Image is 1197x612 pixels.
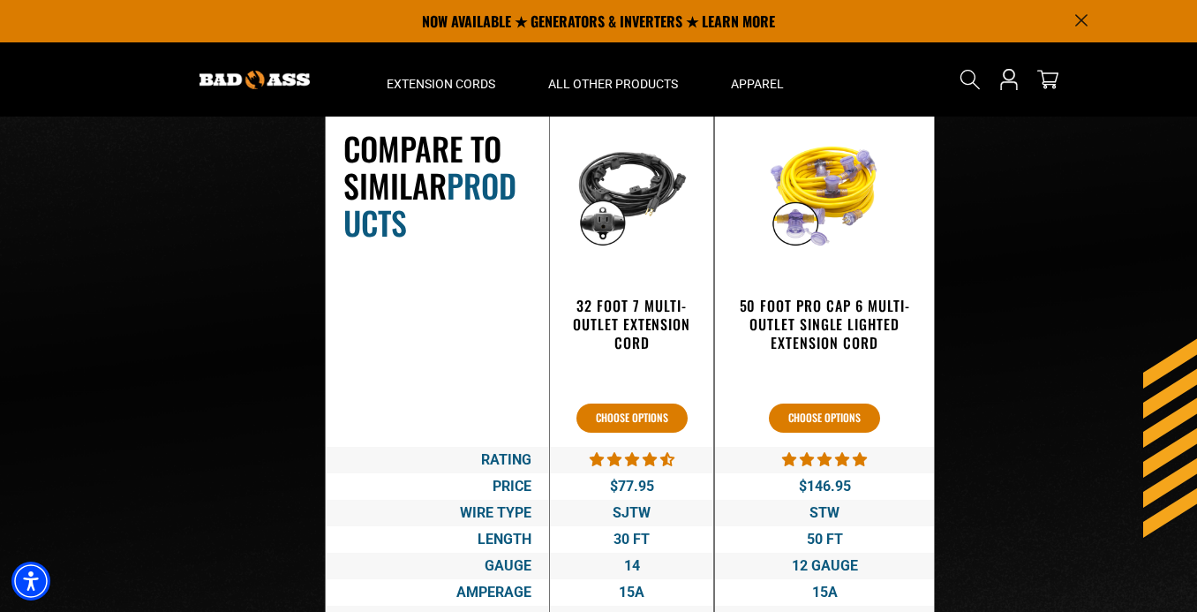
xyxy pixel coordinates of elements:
span: 14 [624,557,640,574]
button: 32 Foot 7 Multi-Outlet Extension Cord 4.74 stars $77.95 SJTW 30 FT 14 15A Single [576,404,688,433]
div: 15A [568,579,696,606]
span: 4.80 stars [782,451,867,468]
div: $77.95 [568,473,696,500]
div: Length [325,526,549,553]
span: 4.74 stars [590,451,674,468]
img: Bad Ass Extension Cords [199,71,310,89]
div: $146.95 [733,473,916,500]
h3: 50 Foot Pro Cap 6 Multi-Outlet Single Lighted Extension Cord [733,297,916,351]
a: 50 Foot Pro Cap 6 Multi-Outlet Single Lighted Extension Cord [733,297,916,359]
a: 32 Foot 7 Multi-Outlet Extension Cord [568,297,696,359]
summary: Extension Cords [360,42,522,117]
div: Price [325,473,549,500]
div: 15A [733,579,916,606]
div: Gauge [325,553,549,579]
button: 50 Foot Pro Cap 6 Multi-Outlet Single Lighted Extension Cord 4.80 stars $146.95 STW 50 FT 12 GAUG... [769,404,880,433]
span: 50 FT [807,531,843,548]
span: 30 FT [614,531,650,548]
summary: Search [956,65,984,94]
span: 12 GAUGE [792,557,858,574]
h2: Compare To Similar [343,130,531,241]
div: STW [733,500,916,526]
div: Wire Type [325,500,549,526]
a: cart [1034,69,1062,90]
div: Accessibility Menu [11,562,50,601]
span: All Other Products [548,76,678,92]
a: Open this option [995,42,1023,117]
span: Apparel [731,76,784,92]
div: Rating [325,447,549,473]
span: Products [343,162,516,246]
summary: Apparel [704,42,810,117]
div: Amperage [325,579,549,606]
summary: All Other Products [522,42,704,117]
span: Extension Cords [387,76,495,92]
h3: 32 Foot 7 Multi-Outlet Extension Cord [568,297,696,351]
div: SJTW [568,500,696,526]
